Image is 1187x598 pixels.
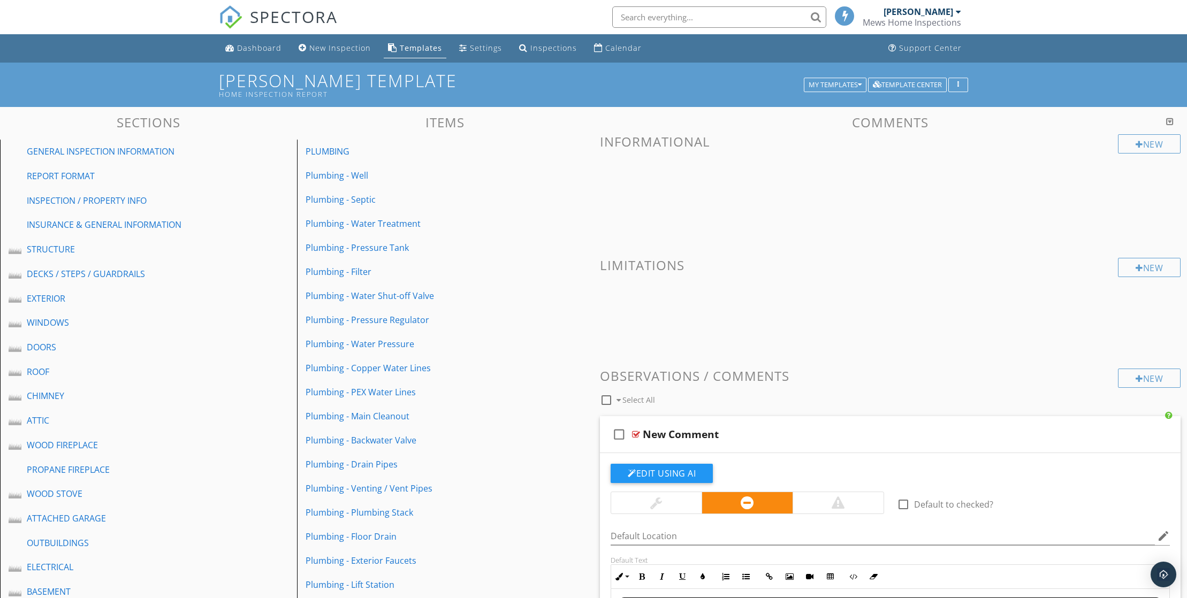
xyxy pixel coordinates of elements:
button: Code View [843,566,863,587]
h3: Informational [600,134,1181,149]
div: Plumbing - PEX Water Lines [306,386,549,398]
button: Insert Link (⌘K) [759,566,779,587]
a: Calendar [590,39,646,58]
div: WOOD STOVE [27,487,246,500]
div: Default Text [611,556,1170,564]
div: EXTERIOR [27,292,246,305]
a: Support Center [884,39,966,58]
button: Bold (⌘B) [631,566,652,587]
div: Calendar [605,43,642,53]
div: REPORT FORMAT [27,170,246,182]
div: ATTACHED GARAGE [27,512,246,525]
div: Settings [470,43,502,53]
button: Italic (⌘I) [652,566,672,587]
div: Open Intercom Messenger [1151,562,1176,587]
div: Plumbing - Exterior Faucets [306,554,549,567]
div: Plumbing - Lift Station [306,578,549,591]
a: New Inspection [294,39,375,58]
div: Plumbing - Plumbing Stack [306,506,549,519]
button: My Templates [804,78,866,93]
div: New Comment [643,428,719,441]
div: Plumbing - Water Shut-off Valve [306,289,549,302]
div: Plumbing - Pressure Regulator [306,313,549,326]
button: Template Center [868,78,947,93]
div: STRUCTURE [27,243,246,256]
div: Inspections [530,43,577,53]
div: GENERAL INSPECTION INFORMATION [27,145,246,158]
a: Inspections [515,39,581,58]
button: Clear Formatting [863,566,884,587]
div: Plumbing - Septic [306,193,549,206]
button: Ordered List [716,566,736,587]
div: Plumbing - Well [306,169,549,182]
div: CHIMNEY [27,389,246,402]
div: My Templates [809,81,862,89]
div: Plumbing - Backwater Valve [306,434,549,447]
div: New Inspection [309,43,371,53]
div: Plumbing - Filter [306,265,549,278]
button: Insert Image (⌘P) [779,566,800,587]
div: [PERSON_NAME] [884,6,953,17]
div: DECKS / STEPS / GUARDRAILS [27,267,246,280]
div: DOORS [27,341,246,354]
button: Insert Video [800,566,820,587]
span: Select All [622,395,655,405]
button: Inline Style [611,566,631,587]
div: PROPANE FIREPLACE [27,463,246,476]
a: Templates [384,39,446,58]
div: PLUMBING [306,145,549,158]
h3: Comments [600,115,1181,129]
div: Plumbing - Drain Pipes [306,458,549,471]
input: Default Location [611,527,1155,545]
h3: Observations / Comments [600,369,1181,383]
img: The Best Home Inspection Software - Spectora [219,5,242,29]
i: check_box_outline_blank [611,421,628,447]
div: Home Inspection Report [219,90,808,98]
button: Underline (⌘U) [672,566,693,587]
div: INSPECTION / PROPERTY INFO [27,194,246,207]
input: Search everything... [612,6,826,28]
div: New [1118,258,1181,277]
div: Plumbing - Water Treatment [306,217,549,230]
a: Dashboard [221,39,286,58]
div: Plumbing - Venting / Vent Pipes [306,482,549,495]
div: BASEMENT [27,585,246,598]
span: SPECTORA [250,5,338,28]
h3: Limitations [600,258,1181,272]
div: WINDOWS [27,316,246,329]
div: New [1118,134,1181,154]
div: New [1118,369,1181,388]
a: Template Center [868,79,947,89]
label: Default to checked? [914,499,993,510]
h1: [PERSON_NAME] Template [219,71,968,98]
div: Template Center [873,81,942,89]
i: edit [1157,530,1170,542]
div: Plumbing - Water Pressure [306,338,549,350]
div: ROOF [27,365,246,378]
h3: Items [297,115,594,129]
div: Plumbing - Main Cleanout [306,410,549,423]
button: Unordered List [736,566,756,587]
a: SPECTORA [219,14,338,37]
div: Plumbing - Floor Drain [306,530,549,543]
button: Insert Table [820,566,840,587]
div: Templates [400,43,442,53]
div: Mews Home Inspections [863,17,961,28]
button: Edit Using AI [611,464,713,483]
div: OUTBUILDINGS [27,536,246,549]
div: ATTIC [27,414,246,427]
div: WOOD FIREPLACE [27,439,246,451]
div: Dashboard [237,43,281,53]
div: ELECTRICAL [27,561,246,573]
a: Settings [455,39,506,58]
div: Support Center [899,43,962,53]
div: Plumbing - Pressure Tank [306,241,549,254]
button: Colors [693,566,713,587]
div: INSURANCE & GENERAL INFORMATION [27,218,246,231]
div: Plumbing - Copper Water Lines [306,362,549,374]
